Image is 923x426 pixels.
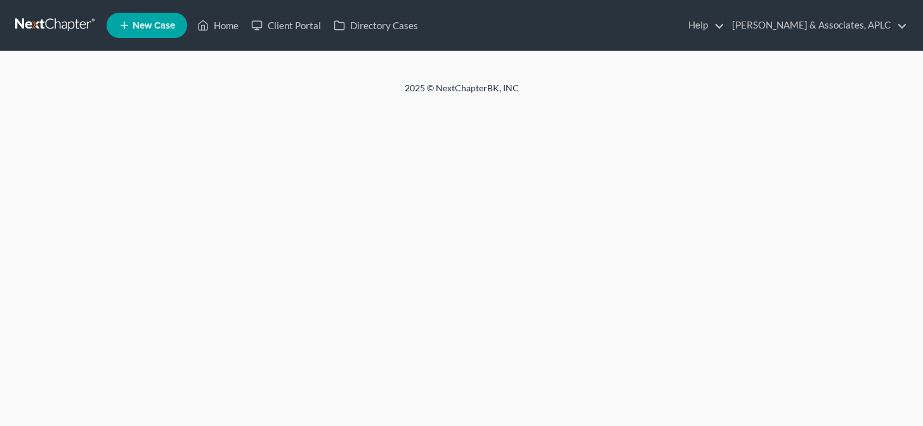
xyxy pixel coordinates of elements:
[191,14,245,37] a: Home
[245,14,327,37] a: Client Portal
[100,82,823,105] div: 2025 © NextChapterBK, INC
[682,14,724,37] a: Help
[327,14,424,37] a: Directory Cases
[107,13,187,38] new-legal-case-button: New Case
[726,14,907,37] a: [PERSON_NAME] & Associates, APLC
